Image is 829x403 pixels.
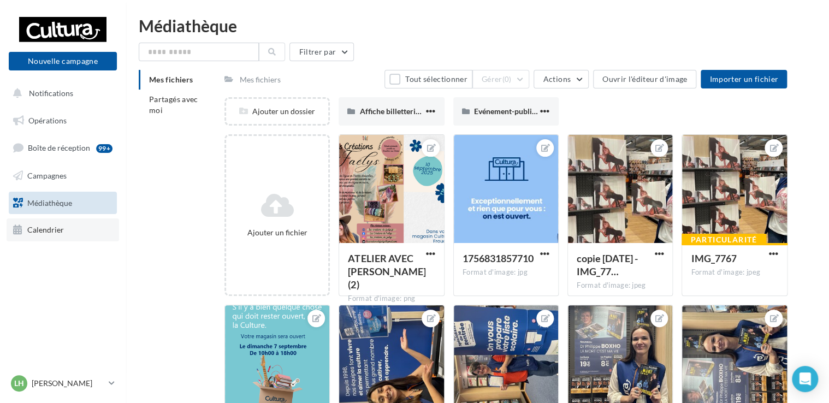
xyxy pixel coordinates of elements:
[149,75,193,84] span: Mes fichiers
[463,268,549,277] div: Format d'image: jpg
[577,281,664,291] div: Format d'image: jpeg
[7,82,115,105] button: Notifications
[472,70,530,88] button: Gérer(0)
[28,116,67,125] span: Opérations
[96,144,112,153] div: 99+
[691,268,778,277] div: Format d'image: jpeg
[7,136,119,159] a: Boîte de réception99+
[240,74,281,85] div: Mes fichiers
[289,43,354,61] button: Filtrer par
[534,70,588,88] button: Actions
[593,70,696,88] button: Ouvrir l'éditeur d'image
[27,198,72,207] span: Médiathèque
[7,218,119,241] a: Calendrier
[230,227,324,238] div: Ajouter un fichier
[474,106,589,116] span: Evénement-publication-Facebook
[226,106,328,117] div: Ajouter un dossier
[9,52,117,70] button: Nouvelle campagne
[28,143,90,152] span: Boîte de réception
[348,294,435,304] div: Format d'image: png
[7,192,119,215] a: Médiathèque
[463,252,534,264] span: 1756831857710
[149,94,198,115] span: Partagés avec moi
[7,164,119,187] a: Campagnes
[682,234,766,246] div: Particularité
[691,252,736,264] span: IMG_7767
[32,378,104,389] p: [PERSON_NAME]
[577,252,638,277] span: copie 02-09-2025 - IMG_7767
[27,225,64,234] span: Calendrier
[348,252,425,291] span: ATELIER AVEC JULIE (2)
[139,17,816,34] div: Médiathèque
[29,88,73,98] span: Notifications
[701,70,787,88] button: Importer un fichier
[9,373,117,394] a: LH [PERSON_NAME]
[709,74,778,84] span: Importer un fichier
[14,378,24,389] span: LH
[502,75,512,84] span: (0)
[359,106,440,116] span: Affiche billetterie (1) (1)
[543,74,570,84] span: Actions
[27,171,67,180] span: Campagnes
[792,366,818,392] div: Open Intercom Messenger
[7,109,119,132] a: Opérations
[384,70,472,88] button: Tout sélectionner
